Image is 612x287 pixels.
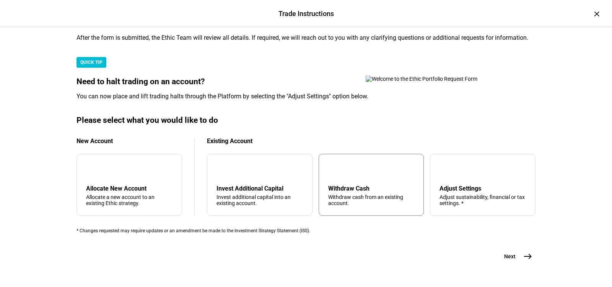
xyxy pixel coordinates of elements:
div: Withdraw cash from an existing account. [328,194,415,206]
div: Existing Account [207,137,535,145]
div: Invest additional capital into an existing account. [216,194,303,206]
div: Allocate New Account [86,185,173,192]
mat-icon: add [88,165,97,174]
div: After the form is submitted, the Ethic Team will review all details. If required, we will reach o... [76,34,535,42]
div: * Changes requested may require updates or an amendment be made to the Investment Strategy Statem... [76,228,535,233]
div: Adjust sustainability, financial or tax settings. * [439,194,526,206]
div: Trade Instructions [278,9,334,19]
span: Next [504,253,516,260]
div: Withdraw Cash [328,185,415,192]
mat-icon: tune [439,163,452,176]
mat-icon: arrow_downward [218,165,227,174]
div: Please select what you would like to do [76,116,535,125]
button: Next [495,249,535,264]
div: You can now place and lift trading halts through the Platform by selecting the "Adjust Settings" ... [76,93,535,100]
div: Adjust Settings [439,185,526,192]
mat-icon: arrow_upward [330,165,339,174]
img: Welcome to the Ethic Portfolio Request Form [366,76,503,82]
div: Allocate a new account to an existing Ethic strategy. [86,194,173,206]
div: × [591,8,603,20]
div: Need to halt trading on an account? [76,77,535,86]
div: QUICK TIP [76,57,106,68]
div: Invest Additional Capital [216,185,303,192]
mat-icon: east [523,252,532,261]
div: New Account [76,137,182,145]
